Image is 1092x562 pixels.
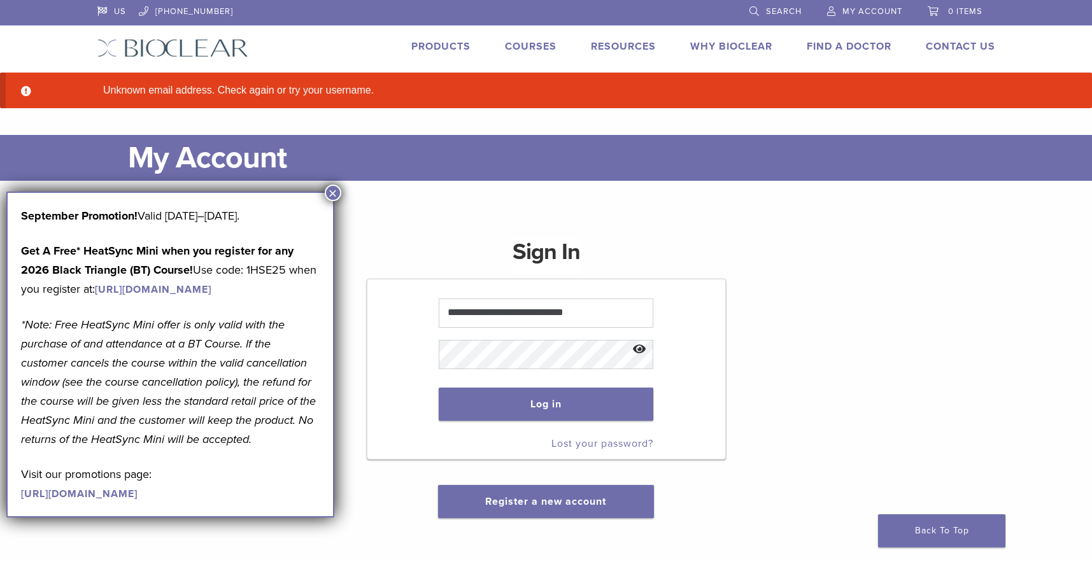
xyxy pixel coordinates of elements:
[513,237,580,277] h1: Sign In
[842,6,902,17] span: My Account
[411,40,471,53] a: Products
[690,40,772,53] a: Why Bioclear
[21,488,138,500] a: [URL][DOMAIN_NAME]
[21,465,320,503] p: Visit our promotions page:
[21,244,294,277] strong: Get A Free* HeatSync Mini when you register for any 2026 Black Triangle (BT) Course!
[926,40,995,53] a: Contact Us
[128,135,995,181] h1: My Account
[485,495,606,508] a: Register a new account
[95,283,211,296] a: [URL][DOMAIN_NAME]
[98,83,1015,98] li: Unknown email address. Check again or try your username.
[325,185,341,201] button: Close
[21,241,320,299] p: Use code: 1HSE25 when you register at:
[97,39,248,57] img: Bioclear
[948,6,982,17] span: 0 items
[21,206,320,225] p: Valid [DATE]–[DATE].
[551,437,653,450] a: Lost your password?
[439,388,653,421] button: Log in
[591,40,656,53] a: Resources
[21,209,138,223] b: September Promotion!
[505,40,557,53] a: Courses
[438,485,653,518] button: Register a new account
[807,40,891,53] a: Find A Doctor
[21,318,316,446] em: *Note: Free HeatSync Mini offer is only valid with the purchase of and attendance at a BT Course....
[766,6,802,17] span: Search
[878,514,1005,547] a: Back To Top
[626,334,653,366] button: Show password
